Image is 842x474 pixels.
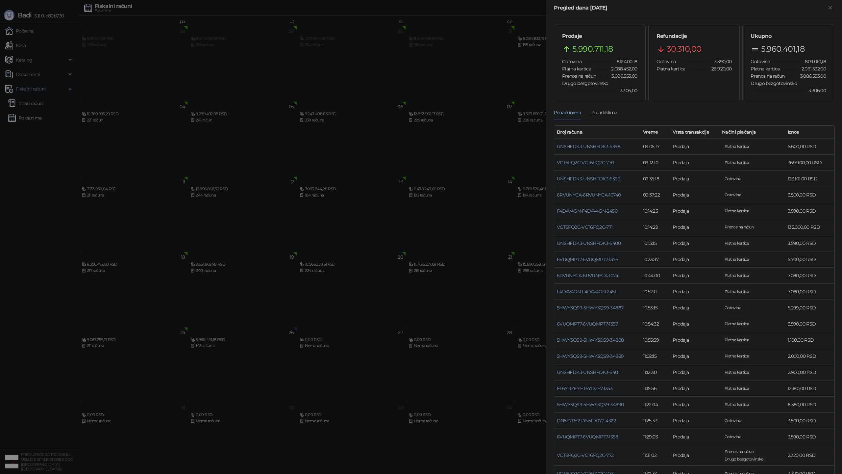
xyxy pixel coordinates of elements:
td: Prodaja [670,332,719,348]
a: VCT6FQ2C-VCT6FQ2C-772 [557,452,614,458]
div: Po artiklima [591,109,617,116]
td: 10:53:15 [640,300,670,316]
button: Zatvori [826,4,834,12]
td: 10:14:29 [640,219,670,235]
span: 5.990.711,18 [572,43,613,55]
span: 3.306,00 [804,87,826,94]
td: Prodaja [670,413,719,429]
span: 3.590,00 [722,240,752,247]
td: 2.000,00 RSD [785,348,834,364]
span: 3.500,00 [722,417,744,424]
td: Prodaja [670,219,719,235]
td: 123.101,00 RSD [785,171,834,187]
td: 11:22:04 [640,397,670,413]
td: 09:37:22 [640,187,670,203]
a: 5HWY3QS9-5HWY3QS9-34889 [557,353,624,359]
span: 369.900,00 [722,159,752,166]
td: 3.590,00 RSD [785,316,834,332]
td: 10:14:25 [640,203,670,219]
td: 11:29:03 [640,429,670,445]
td: Prodaja [670,316,719,332]
td: 369.900,00 RSD [785,155,834,171]
span: 2.088.452,00 [607,65,637,72]
td: 10:23:37 [640,251,670,268]
a: UNSHFDK3-UNSHFDK3-6399 [557,176,620,182]
span: Gotovina [751,59,770,65]
a: VCT6FQ2C-VCT6FQ2C-770 [557,160,614,166]
a: 6VUQMPT7-6VUQMPT7-1358 [557,434,618,440]
a: VCT6FQ2C-VCT6FQ2C-771 [557,224,613,230]
a: 5HWY3QS9-5HWY3QS9-34890 [557,402,624,408]
span: Platna kartica [562,66,591,72]
td: 2.900,00 RSD [785,364,834,381]
td: Prodaja [670,187,719,203]
span: 123.101,00 [722,175,744,182]
a: 6VUQMPT7-6VUQMPT7-1357 [557,321,618,327]
h5: Ukupno [751,32,826,40]
span: 5.600,00 [722,143,752,150]
td: Prodaja [670,235,719,251]
span: 812.400,18 [612,58,637,65]
span: Platna kartica [751,66,780,72]
td: 3.590,00 RSD [785,429,834,445]
td: Prodaja [670,445,719,466]
div: Pregled dana [DATE] [554,4,826,12]
span: Platna kartica [656,66,685,72]
td: 11:02:15 [640,348,670,364]
span: 2.061.532,00 [797,65,826,72]
td: 11:12:30 [640,364,670,381]
td: 7.080,00 RSD [785,268,834,284]
td: 8.380,00 RSD [785,397,834,413]
span: 5.700,00 [722,256,752,263]
th: Načini plaćanja [719,126,785,139]
td: 12.180,00 RSD [785,381,834,397]
td: Prodaja [670,203,719,219]
td: Prodaja [670,397,719,413]
td: Prodaja [670,348,719,364]
span: 12.180,00 [722,385,752,392]
td: 5.299,00 RSD [785,300,834,316]
span: Gotovina [562,59,582,65]
td: 09:05:17 [640,139,670,155]
td: 10:44:00 [640,268,670,284]
span: 809.010,18 [800,58,826,65]
div: Po računima [554,109,581,116]
a: UNSHFDK3-UNSHFDK3-6401 [557,369,619,375]
th: Broj računa [554,126,640,139]
td: 5.700,00 RSD [785,251,834,268]
h5: Prodaje [562,32,637,40]
span: Prenos na račun [562,73,596,79]
span: 1.100,00 [722,336,752,344]
td: Prodaja [670,268,719,284]
td: 10:52:11 [640,284,670,300]
td: 10:55:59 [640,332,670,348]
td: 11:25:33 [640,413,670,429]
td: Prodaja [670,364,719,381]
td: Prodaja [670,171,719,187]
th: Vrsta transakcije [670,126,719,139]
span: 5.299,00 [722,304,744,311]
span: Drugo bezgotovinsko [751,80,797,86]
a: F4D4V4GN-F4D4V4GN-2451 [557,289,616,295]
td: Prodaja [670,429,719,445]
span: 5.960.401,18 [761,43,805,55]
td: Prodaja [670,300,719,316]
td: 3.500,00 RSD [785,187,834,203]
span: 3.500,00 [722,191,744,198]
td: 3.590,00 RSD [785,235,834,251]
span: 135.000,00 [722,224,756,231]
td: Prodaja [670,155,719,171]
a: 6RVUNYCA-6RVUNYCA-10740 [557,192,621,198]
span: Drugo bezgotovinsko [562,80,608,86]
th: Vreme [640,126,670,139]
span: 3.086.553,00 [796,72,826,80]
td: 09:35:18 [640,171,670,187]
th: Iznos [785,126,834,139]
span: 26.920,00 [707,65,731,72]
td: Prodaja [670,381,719,397]
span: Prenos na račun [751,73,784,79]
span: 3.390,00 [709,58,731,65]
td: Prodaja [670,251,719,268]
td: 11:15:56 [640,381,670,397]
a: F4D4V4GN-F4D4V4GN-2450 [557,208,617,214]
